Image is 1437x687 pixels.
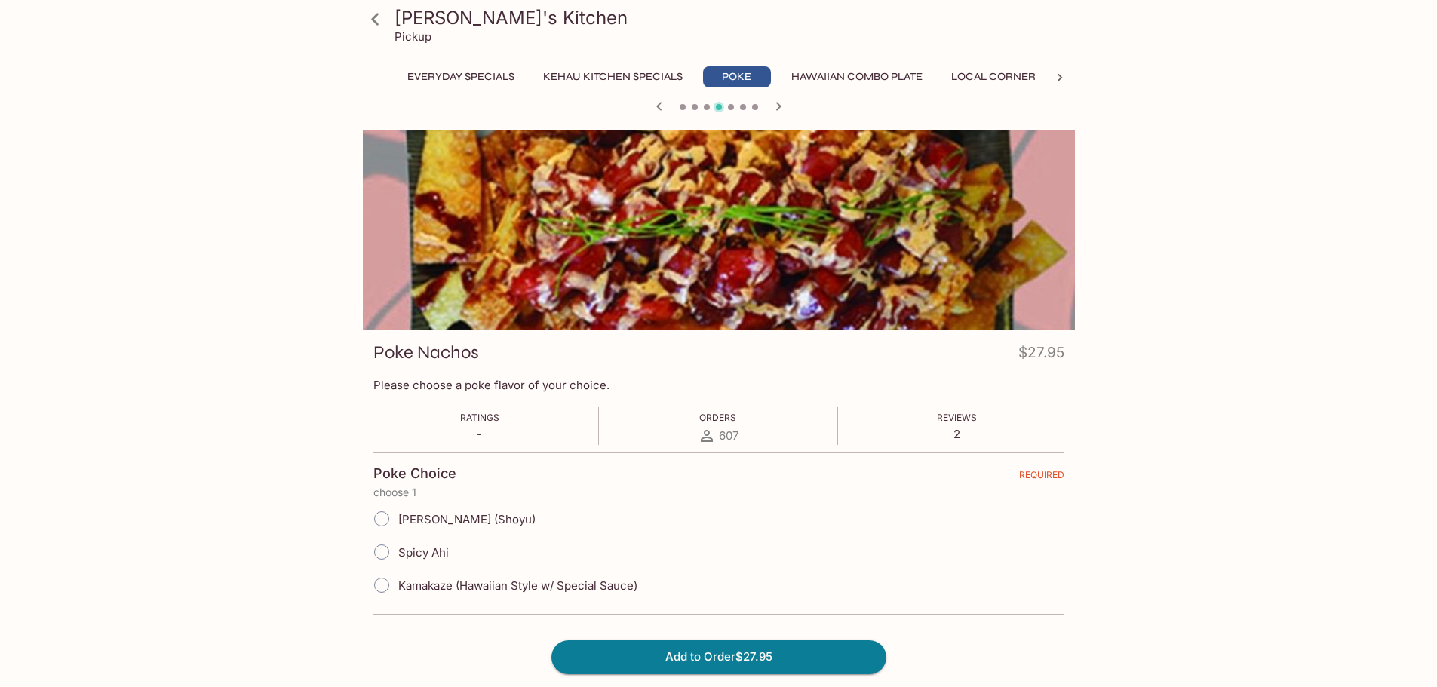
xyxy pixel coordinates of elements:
[937,427,977,441] p: 2
[373,341,479,364] h3: Poke Nachos
[460,427,499,441] p: -
[363,130,1075,330] div: Poke Nachos
[943,66,1044,87] button: Local Corner
[395,29,431,44] p: Pickup
[399,66,523,87] button: Everyday Specials
[395,6,1069,29] h3: [PERSON_NAME]'s Kitchen
[1018,341,1064,370] h4: $27.95
[373,465,456,482] h4: Poke Choice
[373,486,1064,498] p: choose 1
[1019,469,1064,486] span: REQUIRED
[703,66,771,87] button: Poke
[783,66,931,87] button: Hawaiian Combo Plate
[719,428,738,443] span: 607
[460,412,499,423] span: Ratings
[398,512,536,526] span: [PERSON_NAME] (Shoyu)
[373,378,1064,392] p: Please choose a poke flavor of your choice.
[937,412,977,423] span: Reviews
[398,545,449,560] span: Spicy Ahi
[398,578,637,593] span: Kamakaze (Hawaiian Style w/ Special Sauce)
[699,412,736,423] span: Orders
[535,66,691,87] button: Kehau Kitchen Specials
[551,640,886,673] button: Add to Order$27.95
